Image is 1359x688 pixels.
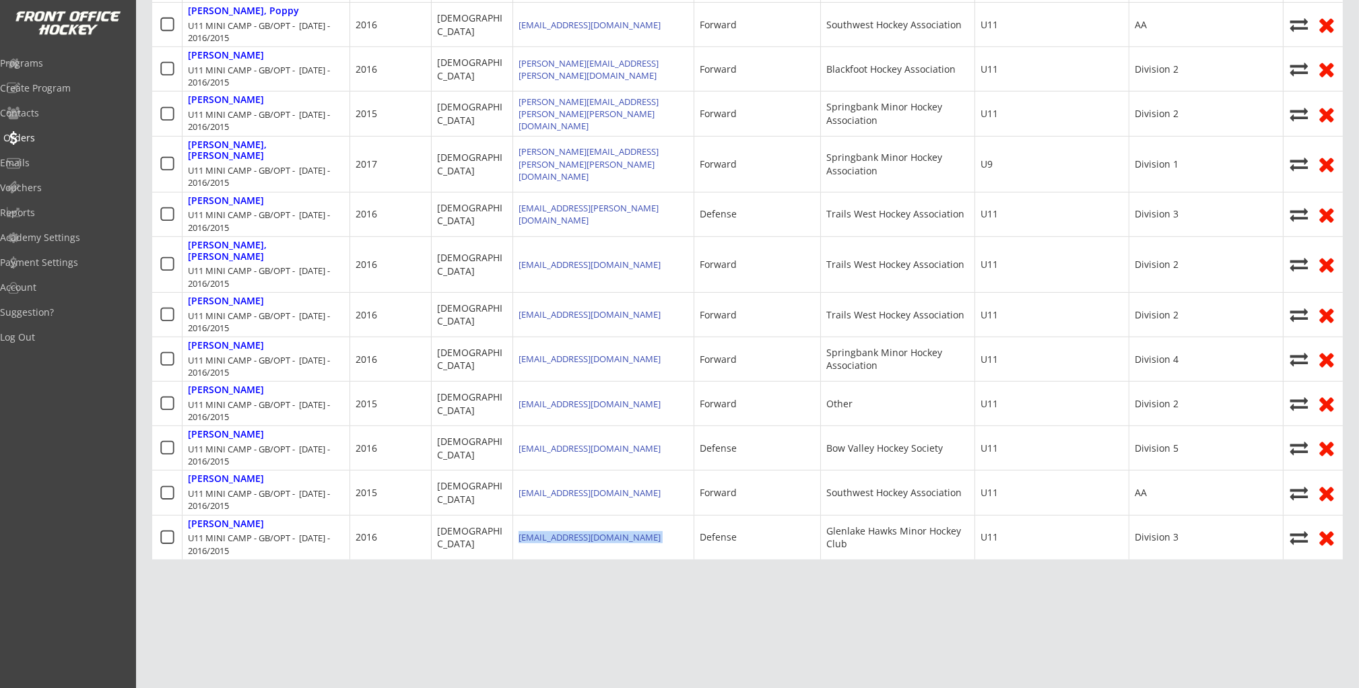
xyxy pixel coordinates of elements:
[1135,158,1179,171] div: Division 1
[437,346,507,372] div: [DEMOGRAPHIC_DATA]
[1289,105,1309,123] button: Move player
[981,18,998,32] div: U11
[1289,306,1309,324] button: Move player
[1289,60,1309,78] button: Move player
[700,207,737,221] div: Defense
[1135,258,1179,271] div: Division 2
[1316,483,1337,504] button: Remove from roster (no refund)
[188,5,299,17] div: [PERSON_NAME], Poppy
[826,18,962,32] div: Southwest Hockey Association
[826,308,964,322] div: Trails West Hockey Association
[519,145,659,182] a: [PERSON_NAME][EMAIL_ADDRESS][PERSON_NAME][PERSON_NAME][DOMAIN_NAME]
[188,310,344,334] div: U11 MINI CAMP - GB/OPT - [DATE] - 2016/2015
[188,240,344,263] div: [PERSON_NAME], [PERSON_NAME]
[1316,349,1337,370] button: Remove from roster (no refund)
[826,397,853,411] div: Other
[1289,350,1309,368] button: Move player
[1289,255,1309,273] button: Move player
[519,308,661,320] a: [EMAIL_ADDRESS][DOMAIN_NAME]
[188,195,264,207] div: [PERSON_NAME]
[437,390,507,417] div: [DEMOGRAPHIC_DATA]
[437,435,507,461] div: [DEMOGRAPHIC_DATA]
[700,530,737,544] div: Defense
[188,532,344,556] div: U11 MINI CAMP - GB/OPT - [DATE] - 2016/2015
[188,164,344,188] div: U11 MINI CAMP - GB/OPT - [DATE] - 2016/2015
[188,518,264,530] div: [PERSON_NAME]
[981,207,998,221] div: U11
[1316,393,1337,414] button: Remove from roster (no refund)
[700,258,737,271] div: Forward
[826,63,956,76] div: Blackfoot Hockey Association
[1316,304,1337,325] button: Remove from roster (no refund)
[437,302,507,328] div: [DEMOGRAPHIC_DATA]
[700,63,737,76] div: Forward
[826,100,969,127] div: Springbank Minor Hockey Association
[519,398,661,410] a: [EMAIL_ADDRESS][DOMAIN_NAME]
[519,353,661,365] a: [EMAIL_ADDRESS][DOMAIN_NAME]
[437,100,507,127] div: [DEMOGRAPHIC_DATA]
[188,265,344,289] div: U11 MINI CAMP - GB/OPT - [DATE] - 2016/2015
[981,63,998,76] div: U11
[519,202,659,226] a: [EMAIL_ADDRESS][PERSON_NAME][DOMAIN_NAME]
[437,479,507,506] div: [DEMOGRAPHIC_DATA]
[356,353,377,366] div: 2016
[188,443,344,467] div: U11 MINI CAMP - GB/OPT - [DATE] - 2016/2015
[1316,527,1337,548] button: Remove from roster (no refund)
[1316,14,1337,35] button: Remove from roster (no refund)
[437,151,507,177] div: [DEMOGRAPHIC_DATA]
[356,158,377,171] div: 2017
[1135,442,1179,455] div: Division 5
[3,133,125,143] div: Orders
[1316,204,1337,225] button: Remove from roster (no refund)
[981,530,998,544] div: U11
[981,486,998,500] div: U11
[1316,438,1337,458] button: Remove from roster (no refund)
[356,530,377,544] div: 2016
[188,429,264,440] div: [PERSON_NAME]
[188,473,264,485] div: [PERSON_NAME]
[700,442,737,455] div: Defense
[1289,155,1309,173] button: Move player
[356,207,377,221] div: 2016
[188,384,264,396] div: [PERSON_NAME]
[700,107,737,121] div: Forward
[437,11,507,38] div: [DEMOGRAPHIC_DATA]
[1135,486,1147,500] div: AA
[519,19,661,31] a: [EMAIL_ADDRESS][DOMAIN_NAME]
[981,107,998,121] div: U11
[981,308,998,322] div: U11
[1316,59,1337,79] button: Remove from roster (no refund)
[1135,18,1147,32] div: AA
[981,353,998,366] div: U11
[700,397,737,411] div: Forward
[188,487,344,512] div: U11 MINI CAMP - GB/OPT - [DATE] - 2016/2015
[1289,528,1309,547] button: Move player
[826,486,962,500] div: Southwest Hockey Association
[188,50,264,61] div: [PERSON_NAME]
[437,56,507,82] div: [DEMOGRAPHIC_DATA]
[188,108,344,133] div: U11 MINI CAMP - GB/OPT - [DATE] - 2016/2015
[1316,254,1337,275] button: Remove from roster (no refund)
[1316,153,1337,174] button: Remove from roster (no refund)
[1289,15,1309,34] button: Move player
[1135,397,1179,411] div: Division 2
[981,158,993,171] div: U9
[1289,439,1309,457] button: Move player
[188,139,344,162] div: [PERSON_NAME], [PERSON_NAME]
[188,20,344,44] div: U11 MINI CAMP - GB/OPT - [DATE] - 2016/2015
[1289,394,1309,413] button: Move player
[826,151,969,177] div: Springbank Minor Hockey Association
[826,346,969,372] div: Springbank Minor Hockey Association
[700,158,737,171] div: Forward
[188,340,264,351] div: [PERSON_NAME]
[356,486,377,500] div: 2015
[981,442,998,455] div: U11
[1289,205,1309,223] button: Move player
[1135,308,1179,322] div: Division 2
[1135,207,1179,221] div: Division 3
[981,258,998,271] div: U11
[826,207,964,221] div: Trails West Hockey Association
[356,107,377,121] div: 2015
[1135,63,1179,76] div: Division 2
[188,399,344,423] div: U11 MINI CAMP - GB/OPT - [DATE] - 2016/2015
